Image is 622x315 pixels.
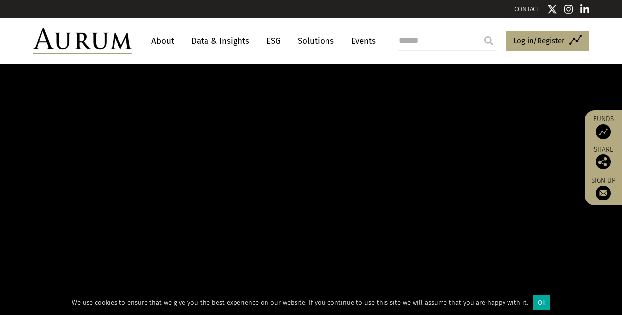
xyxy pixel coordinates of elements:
img: Share this post [596,154,611,169]
a: About [147,32,179,50]
img: Access Funds [596,124,611,139]
a: ESG [262,32,286,50]
a: Solutions [293,32,339,50]
a: Data & Insights [186,32,254,50]
span: Log in/Register [513,35,564,47]
img: Sign up to our newsletter [596,186,611,200]
img: Instagram icon [564,4,573,14]
a: CONTACT [514,5,540,13]
a: Events [346,32,376,50]
div: Ok [533,295,550,310]
img: Linkedin icon [580,4,589,14]
img: Twitter icon [547,4,557,14]
a: Funds [590,115,617,139]
input: Submit [479,31,499,51]
img: Aurum [33,28,132,54]
a: Sign up [590,176,617,200]
div: Share [590,146,617,169]
a: Log in/Register [506,31,589,52]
